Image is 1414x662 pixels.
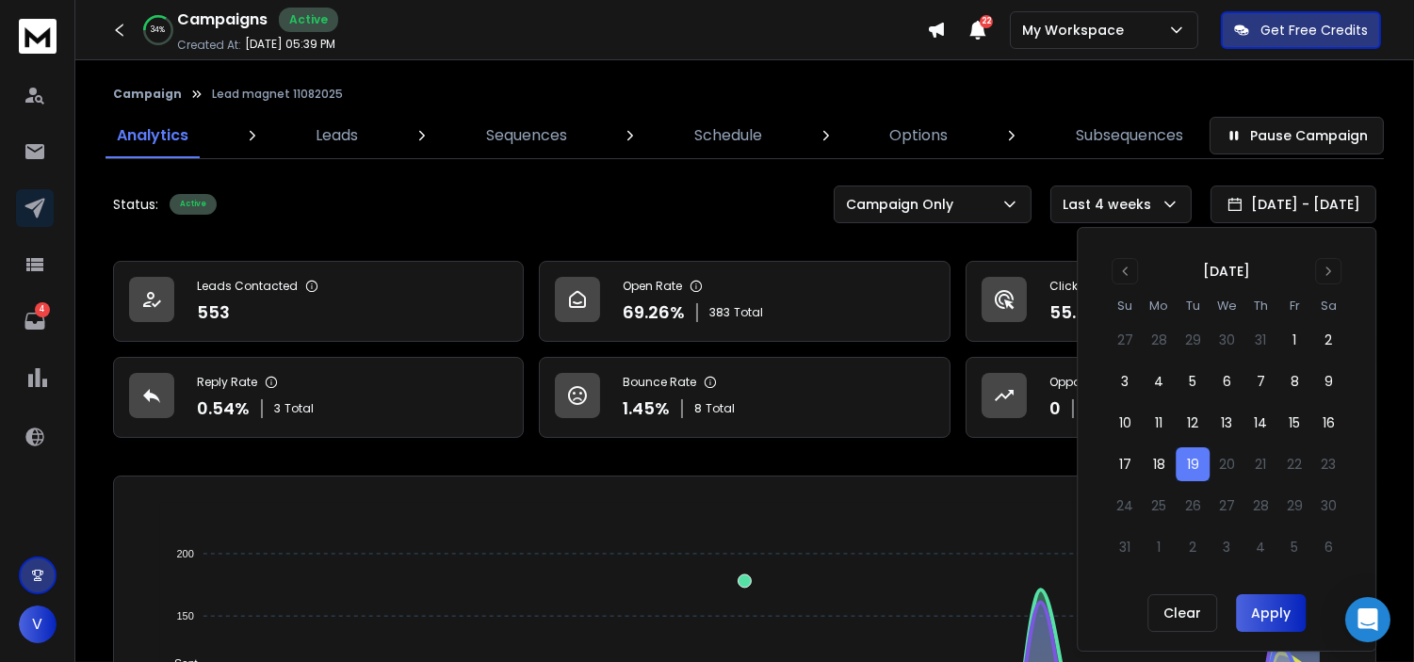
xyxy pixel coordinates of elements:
th: Friday [1277,296,1311,315]
button: 7 [1243,364,1277,398]
a: Open Rate69.26%383Total [539,261,950,342]
button: 18 [1142,447,1176,481]
button: Apply [1236,594,1306,632]
div: Open Intercom Messenger [1345,597,1390,642]
th: Thursday [1243,296,1277,315]
h1: Campaigns [177,8,268,31]
th: Tuesday [1176,296,1210,315]
button: 16 [1311,406,1345,440]
p: Reply Rate [197,375,257,390]
p: [DATE] 05:39 PM [245,37,335,52]
p: Status: [113,195,158,214]
a: Click Rate55.52%307Total [966,261,1376,342]
button: 3 [1108,364,1142,398]
p: Analytics [117,124,188,147]
p: Click Rate [1049,279,1107,294]
p: 34 % [152,24,166,36]
button: 31 [1243,323,1277,357]
button: 30 [1210,323,1243,357]
p: 0.54 % [197,396,250,422]
button: 12 [1176,406,1210,440]
p: Leads [316,124,358,147]
button: Get Free Credits [1221,11,1381,49]
button: 11 [1142,406,1176,440]
button: Go to previous month [1112,258,1138,284]
button: 15 [1277,406,1311,440]
p: My Workspace [1022,21,1131,40]
a: Reply Rate0.54%3Total [113,357,524,438]
button: 5 [1176,364,1210,398]
button: 14 [1243,406,1277,440]
span: 8 [694,401,702,416]
th: Monday [1142,296,1176,315]
button: Go to next month [1315,258,1341,284]
span: 383 [709,305,730,320]
button: V [19,605,57,643]
button: 8 [1277,364,1311,398]
p: Options [890,124,949,147]
button: 6 [1210,364,1243,398]
a: Subsequences [1065,113,1195,158]
p: Subsequences [1076,124,1183,147]
button: 28 [1142,323,1176,357]
p: Schedule [694,124,762,147]
p: Open Rate [623,279,682,294]
a: 4 [16,302,54,340]
p: 55.52 % [1049,299,1113,326]
button: [DATE] - [DATE] [1211,186,1376,223]
a: Leads Contacted553 [113,261,524,342]
div: [DATE] [1203,262,1250,281]
a: Bounce Rate1.45%8Total [539,357,950,438]
p: Leads Contacted [197,279,298,294]
div: Active [279,8,338,32]
a: Options [879,113,960,158]
button: 10 [1108,406,1142,440]
button: 4 [1142,364,1176,398]
p: Sequences [486,124,567,147]
p: Lead magnet 11082025 [212,87,343,102]
button: 17 [1108,447,1142,481]
span: Total [706,401,735,416]
p: Last 4 weeks [1063,195,1159,214]
span: Total [284,401,314,416]
a: Leads [304,113,369,158]
button: 2 [1311,323,1345,357]
p: Created At: [177,38,241,53]
a: Sequences [475,113,578,158]
th: Saturday [1311,296,1345,315]
p: 69.26 % [623,299,685,326]
div: Active [170,194,217,215]
span: 22 [980,15,993,28]
p: Campaign Only [846,195,961,214]
button: 27 [1108,323,1142,357]
th: Sunday [1108,296,1142,315]
button: 1 [1277,323,1311,357]
p: Opportunities [1049,375,1126,390]
a: Schedule [683,113,773,158]
img: logo [19,19,57,54]
button: 29 [1176,323,1210,357]
button: Clear [1147,594,1217,632]
button: 19 [1176,447,1210,481]
button: 13 [1210,406,1243,440]
p: Get Free Credits [1260,21,1368,40]
tspan: 200 [176,548,193,559]
p: Bounce Rate [623,375,696,390]
p: 1.45 % [623,396,670,422]
p: 553 [197,299,230,326]
span: Total [734,305,763,320]
button: Campaign [113,87,182,102]
tspan: 150 [176,610,193,622]
p: 4 [35,302,50,317]
p: 0 [1049,396,1061,422]
th: Wednesday [1210,296,1243,315]
a: Analytics [106,113,200,158]
button: 9 [1311,364,1345,398]
a: Opportunities0$0 [966,357,1376,438]
span: 3 [274,401,281,416]
button: Pause Campaign [1210,117,1384,154]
